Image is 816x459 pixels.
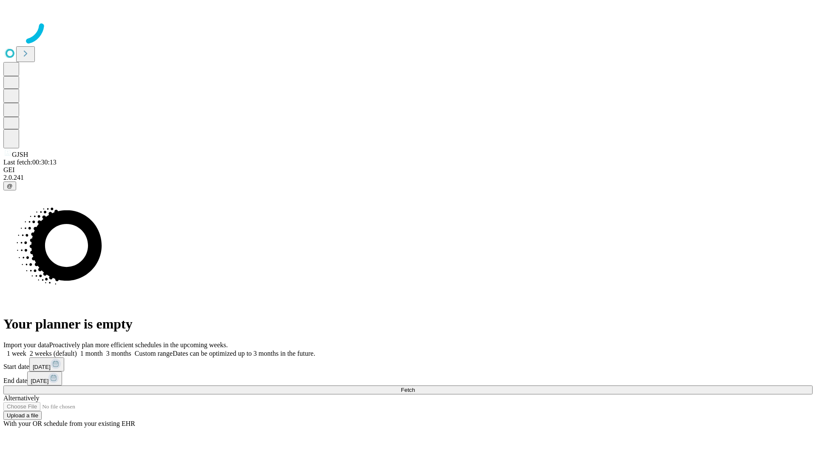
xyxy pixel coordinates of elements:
[31,378,48,384] span: [DATE]
[3,174,813,181] div: 2.0.241
[27,371,62,385] button: [DATE]
[7,183,13,189] span: @
[3,394,39,402] span: Alternatively
[106,350,131,357] span: 3 months
[30,350,77,357] span: 2 weeks (default)
[401,387,415,393] span: Fetch
[3,316,813,332] h1: Your planner is empty
[3,371,813,385] div: End date
[3,357,813,371] div: Start date
[3,420,135,427] span: With your OR schedule from your existing EHR
[3,385,813,394] button: Fetch
[3,341,49,348] span: Import your data
[3,159,57,166] span: Last fetch: 00:30:13
[49,341,228,348] span: Proactively plan more efficient schedules in the upcoming weeks.
[3,181,16,190] button: @
[80,350,103,357] span: 1 month
[3,411,42,420] button: Upload a file
[135,350,173,357] span: Custom range
[12,151,28,158] span: GJSH
[7,350,26,357] span: 1 week
[3,166,813,174] div: GEI
[29,357,64,371] button: [DATE]
[33,364,51,370] span: [DATE]
[173,350,315,357] span: Dates can be optimized up to 3 months in the future.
